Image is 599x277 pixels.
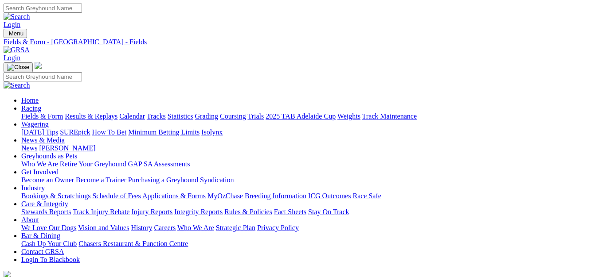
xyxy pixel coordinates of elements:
a: About [21,216,39,223]
a: Who We Are [177,224,214,231]
a: Who We Are [21,160,58,168]
a: Wagering [21,120,49,128]
a: News [21,144,37,152]
a: Privacy Policy [257,224,299,231]
a: [DATE] Tips [21,128,58,136]
a: Fields & Form - [GEOGRAPHIC_DATA] - Fields [4,38,595,46]
a: Trials [247,112,264,120]
a: Stay On Track [308,208,349,215]
a: Purchasing a Greyhound [128,176,198,184]
a: Weights [337,112,360,120]
a: Racing [21,104,41,112]
input: Search [4,4,82,13]
img: logo-grsa-white.png [35,62,42,69]
a: History [131,224,152,231]
a: Coursing [220,112,246,120]
a: We Love Our Dogs [21,224,76,231]
a: Rules & Policies [224,208,272,215]
div: Racing [21,112,595,120]
a: News & Media [21,136,65,144]
a: Stewards Reports [21,208,71,215]
input: Search [4,72,82,81]
a: Strategic Plan [216,224,255,231]
img: Close [7,64,29,71]
a: Grading [195,112,218,120]
a: Fact Sheets [274,208,306,215]
img: GRSA [4,46,30,54]
a: Minimum Betting Limits [128,128,200,136]
a: Careers [154,224,176,231]
div: Care & Integrity [21,208,595,216]
a: Schedule of Fees [92,192,141,200]
a: Become a Trainer [76,176,126,184]
a: SUREpick [60,128,90,136]
div: Wagering [21,128,595,136]
a: Industry [21,184,45,192]
a: Get Involved [21,168,59,176]
div: Industry [21,192,595,200]
a: Chasers Restaurant & Function Centre [78,240,188,247]
a: Become an Owner [21,176,74,184]
a: Cash Up Your Club [21,240,77,247]
a: Statistics [168,112,193,120]
a: Bookings & Scratchings [21,192,90,200]
a: Results & Replays [65,112,117,120]
span: Menu [9,30,23,37]
div: News & Media [21,144,595,152]
a: Applications & Forms [142,192,206,200]
a: Integrity Reports [174,208,223,215]
div: About [21,224,595,232]
a: Calendar [119,112,145,120]
a: Syndication [200,176,234,184]
a: Track Injury Rebate [73,208,129,215]
a: [PERSON_NAME] [39,144,95,152]
div: Get Involved [21,176,595,184]
a: Tracks [147,112,166,120]
a: Isolynx [201,128,223,136]
a: Breeding Information [245,192,306,200]
button: Toggle navigation [4,62,33,72]
a: Retire Your Greyhound [60,160,126,168]
a: ICG Outcomes [308,192,351,200]
a: Contact GRSA [21,248,64,255]
a: Fields & Form [21,112,63,120]
a: Injury Reports [131,208,172,215]
div: Greyhounds as Pets [21,160,595,168]
a: Greyhounds as Pets [21,152,77,160]
a: MyOzChase [207,192,243,200]
a: Login [4,54,20,62]
a: Login [4,21,20,28]
a: Race Safe [352,192,381,200]
a: GAP SA Assessments [128,160,190,168]
img: Search [4,13,30,21]
a: Login To Blackbook [21,256,80,263]
a: Home [21,96,39,104]
a: Track Maintenance [362,112,417,120]
a: 2025 TAB Adelaide Cup [266,112,336,120]
a: Vision and Values [78,224,129,231]
a: Care & Integrity [21,200,68,208]
button: Toggle navigation [4,29,27,38]
a: Bar & Dining [21,232,60,239]
div: Bar & Dining [21,240,595,248]
img: Search [4,81,30,89]
a: How To Bet [92,128,127,136]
